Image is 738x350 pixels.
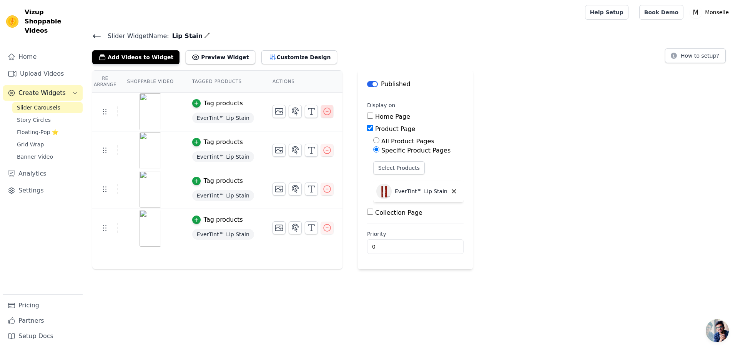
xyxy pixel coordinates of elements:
th: Actions [263,71,342,93]
div: Edit Name [204,31,210,41]
a: Home [3,49,83,65]
a: Partners [3,313,83,328]
button: Add Videos to Widget [92,50,180,64]
label: Collection Page [375,209,422,216]
button: Customize Design [261,50,337,64]
img: vizup-images-725b.png [140,171,161,208]
a: Pricing [3,298,83,313]
span: Slider Carousels [17,104,60,111]
a: Grid Wrap [12,139,83,150]
button: Change Thumbnail [273,144,286,157]
label: Priority [367,230,464,238]
span: EverTint™ Lip Stain [192,229,254,240]
button: M Monselle [690,5,732,19]
a: Floating-Pop ⭐ [12,127,83,138]
span: Create Widgets [18,88,66,98]
a: Setup Docs [3,328,83,344]
a: Bate-papo aberto [706,319,729,342]
a: Slider Carousels [12,102,83,113]
img: vizup-images-9090.png [140,210,161,247]
button: Change Thumbnail [273,105,286,118]
span: EverTint™ Lip Stain [192,190,254,201]
a: Story Circles [12,114,83,125]
a: Analytics [3,166,83,181]
button: Tag products [192,176,243,186]
label: All Product Pages [381,138,434,145]
span: Story Circles [17,116,51,124]
a: Banner Video [12,151,83,162]
span: Vizup Shoppable Videos [25,8,80,35]
label: Specific Product Pages [381,147,450,154]
div: Tag products [204,215,243,224]
img: EverTint™ Lip Stain [376,184,392,199]
a: Help Setup [585,5,628,20]
img: vizup-images-21fa.png [140,93,161,130]
th: Tagged Products [183,71,263,93]
button: Create Widgets [3,85,83,101]
a: Upload Videos [3,66,83,81]
button: Change Thumbnail [273,221,286,234]
label: Home Page [375,113,410,120]
span: EverTint™ Lip Stain [192,151,254,162]
th: Shoppable Video [118,71,183,93]
label: Product Page [375,125,416,133]
button: Change Thumbnail [273,182,286,196]
img: vizup-images-7bd5.png [140,132,161,169]
button: Tag products [192,138,243,147]
span: Slider Widget Name: [101,32,169,41]
span: Floating-Pop ⭐ [17,128,58,136]
div: Tag products [204,99,243,108]
div: Tag products [204,138,243,147]
a: Settings [3,183,83,198]
span: Banner Video [17,153,53,161]
p: EverTint™ Lip Stain [395,187,447,195]
button: Preview Widget [186,50,255,64]
span: EverTint™ Lip Stain [192,113,254,123]
button: Delete widget [447,185,460,198]
a: Book Demo [639,5,683,20]
button: Select Products [373,161,425,174]
div: Tag products [204,176,243,186]
text: M [693,8,699,16]
span: Grid Wrap [17,141,44,148]
img: Vizup [6,15,18,28]
span: Lip Stain [169,32,203,41]
button: How to setup? [665,48,726,63]
p: Monselle [702,5,732,19]
p: Published [381,80,411,89]
button: Tag products [192,99,243,108]
legend: Display on [367,101,396,109]
th: Re Arrange [92,71,118,93]
button: Tag products [192,215,243,224]
a: How to setup? [665,54,726,61]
